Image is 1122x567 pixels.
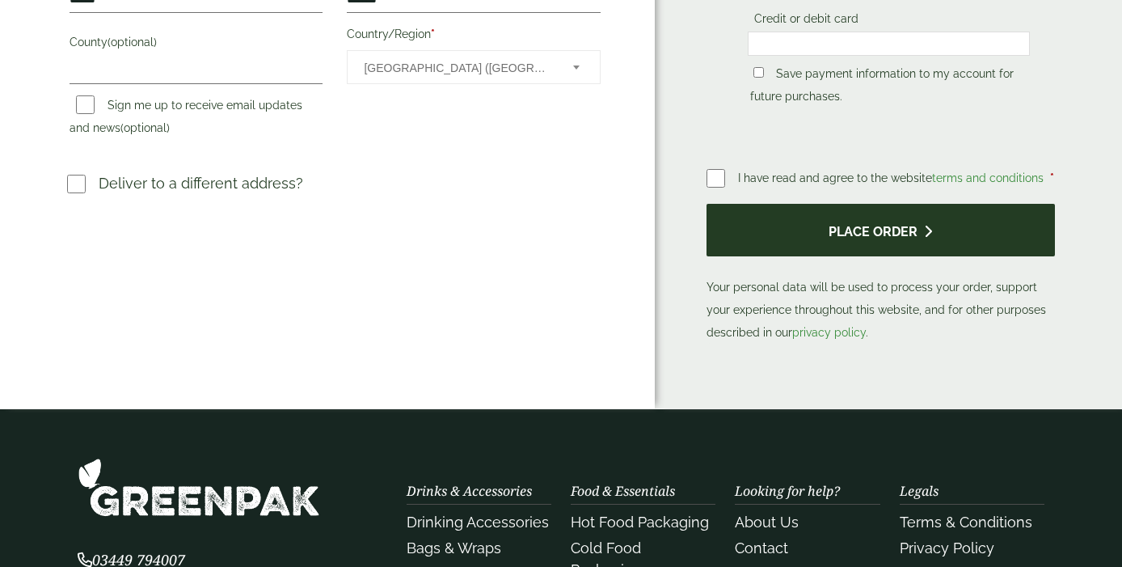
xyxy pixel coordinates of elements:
[431,28,435,40] abbr: required
[407,514,549,531] a: Drinking Accessories
[748,12,865,30] label: Credit or debit card
[364,51,550,85] span: United Kingdom (UK)
[347,50,600,84] span: Country/Region
[707,204,1055,344] p: Your personal data will be used to process your order, support your experience throughout this we...
[70,31,323,58] label: County
[407,539,501,556] a: Bags & Wraps
[792,326,866,339] a: privacy policy
[750,67,1014,108] label: Save payment information to my account for future purchases.
[120,121,170,134] span: (optional)
[347,23,600,50] label: Country/Region
[108,36,157,49] span: (optional)
[571,514,709,531] a: Hot Food Packaging
[1050,171,1054,184] abbr: required
[900,539,994,556] a: Privacy Policy
[99,172,303,194] p: Deliver to a different address?
[70,99,302,139] label: Sign me up to receive email updates and news
[78,458,320,517] img: GreenPak Supplies
[76,95,95,114] input: Sign me up to receive email updates and news(optional)
[753,36,1025,51] iframe: To enrich screen reader interactions, please activate Accessibility in Grammarly extension settings
[735,514,799,531] a: About Us
[738,171,1047,184] span: I have read and agree to the website
[735,539,788,556] a: Contact
[932,171,1044,184] a: terms and conditions
[707,204,1055,256] button: Place order
[900,514,1032,531] a: Terms & Conditions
